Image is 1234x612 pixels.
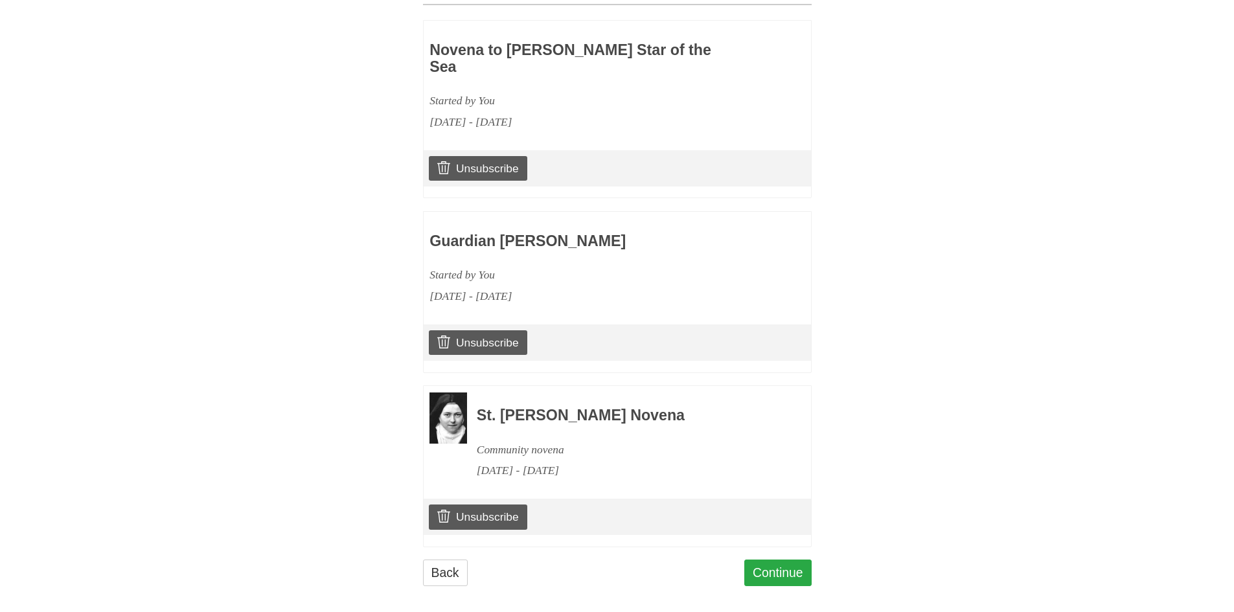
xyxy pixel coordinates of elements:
[429,90,729,111] div: Started by You
[477,460,776,481] div: [DATE] - [DATE]
[744,560,812,586] a: Continue
[429,111,729,133] div: [DATE] - [DATE]
[429,42,729,75] h3: Novena to [PERSON_NAME] Star of the Sea
[429,156,527,181] a: Unsubscribe
[477,407,776,424] h3: St. [PERSON_NAME] Novena
[429,233,729,250] h3: Guardian [PERSON_NAME]
[423,560,468,586] a: Back
[429,330,527,355] a: Unsubscribe
[429,286,729,307] div: [DATE] - [DATE]
[429,504,527,529] a: Unsubscribe
[477,439,776,460] div: Community novena
[429,264,729,286] div: Started by You
[429,392,467,444] img: Novena image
